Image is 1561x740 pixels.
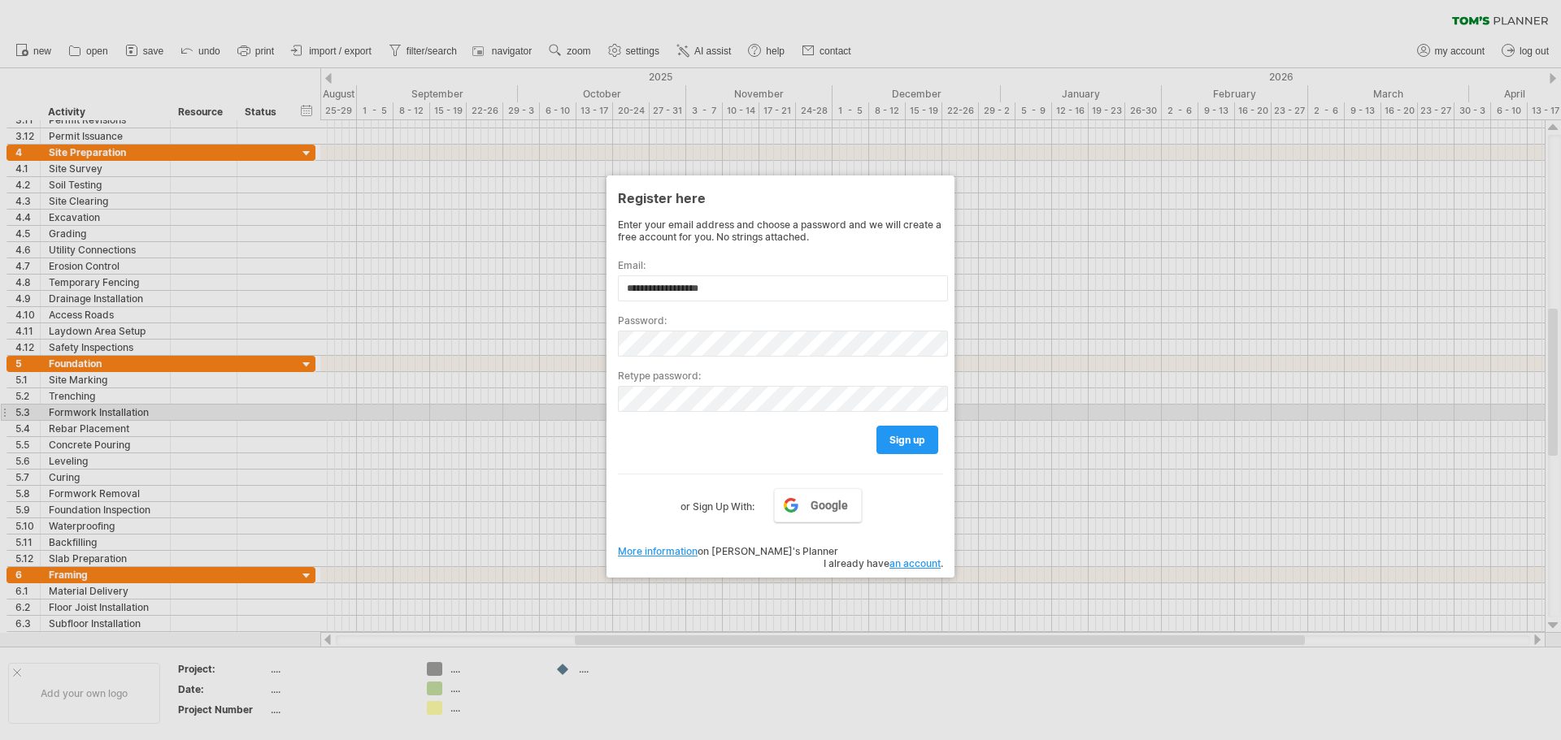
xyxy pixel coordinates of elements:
[618,370,943,382] label: Retype password:
[889,434,925,446] span: sign up
[618,545,838,557] span: on [PERSON_NAME]'s Planner
[618,259,943,271] label: Email:
[680,488,754,516] label: or Sign Up With:
[876,426,938,454] a: sign up
[811,499,848,512] span: Google
[889,557,941,569] a: an account
[774,488,862,522] a: Google
[824,557,943,569] span: I already have .
[618,314,943,327] label: Password:
[618,183,943,212] div: Register here
[618,545,698,557] a: More information
[618,219,943,243] div: Enter your email address and choose a password and we will create a free account for you. No stri...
